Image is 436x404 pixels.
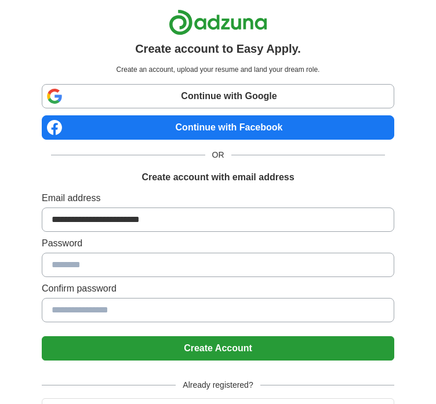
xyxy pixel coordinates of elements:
label: Password [42,236,394,250]
h1: Create account with email address [141,170,294,184]
span: Already registered? [176,379,260,391]
label: Confirm password [42,282,394,296]
p: Create an account, upload your resume and land your dream role. [44,64,392,75]
a: Continue with Google [42,84,394,108]
img: Adzuna logo [169,9,267,35]
span: OR [205,149,231,161]
a: Continue with Facebook [42,115,394,140]
h1: Create account to Easy Apply. [135,40,301,57]
button: Create Account [42,336,394,361]
label: Email address [42,191,394,205]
